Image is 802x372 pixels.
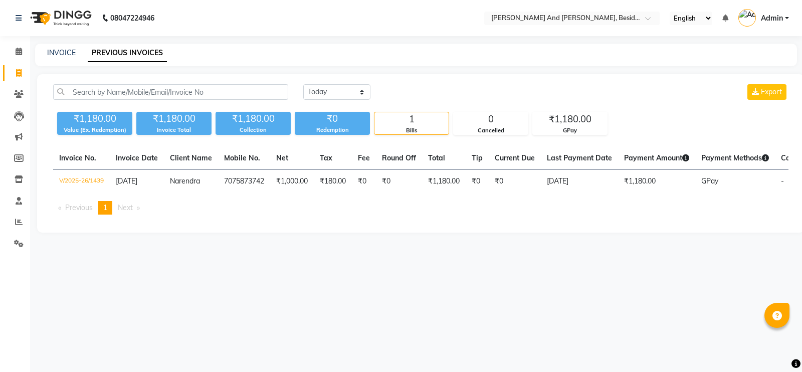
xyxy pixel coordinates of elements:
div: ₹1,180.00 [136,112,212,126]
div: Bills [374,126,449,135]
span: Next [118,203,133,212]
div: ₹1,180.00 [57,112,132,126]
td: ₹180.00 [314,170,352,194]
b: 08047224946 [110,4,154,32]
span: Fee [358,153,370,162]
span: Admin [761,13,783,24]
span: Export [761,87,782,96]
span: 1 [103,203,107,212]
button: Export [747,84,786,100]
div: ₹1,180.00 [216,112,291,126]
img: logo [26,4,94,32]
nav: Pagination [53,201,788,215]
span: Tax [320,153,332,162]
td: ₹0 [466,170,489,194]
td: 7075873742 [218,170,270,194]
span: GPay [701,176,718,185]
span: [DATE] [116,176,137,185]
span: Current Due [495,153,535,162]
span: Total [428,153,445,162]
div: Collection [216,126,291,134]
div: GPay [533,126,607,135]
a: PREVIOUS INVOICES [88,44,167,62]
img: Admin [738,9,756,27]
div: ₹1,180.00 [533,112,607,126]
span: Invoice No. [59,153,96,162]
span: Payment Methods [701,153,769,162]
span: Previous [65,203,93,212]
span: Invoice Date [116,153,158,162]
td: ₹1,000.00 [270,170,314,194]
div: Redemption [295,126,370,134]
span: Net [276,153,288,162]
td: [DATE] [541,170,618,194]
td: ₹0 [352,170,376,194]
td: ₹1,180.00 [618,170,695,194]
div: Cancelled [454,126,528,135]
div: Value (Ex. Redemption) [57,126,132,134]
div: ₹0 [295,112,370,126]
td: V/2025-26/1439 [53,170,110,194]
td: ₹0 [489,170,541,194]
span: Client Name [170,153,212,162]
div: 0 [454,112,528,126]
span: Tip [472,153,483,162]
td: ₹1,180.00 [422,170,466,194]
div: Invoice Total [136,126,212,134]
span: Round Off [382,153,416,162]
input: Search by Name/Mobile/Email/Invoice No [53,84,288,100]
div: 1 [374,112,449,126]
span: - [781,176,784,185]
span: Narendra [170,176,200,185]
span: Mobile No. [224,153,260,162]
td: ₹0 [376,170,422,194]
span: Last Payment Date [547,153,612,162]
a: INVOICE [47,48,76,57]
span: Payment Amount [624,153,689,162]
